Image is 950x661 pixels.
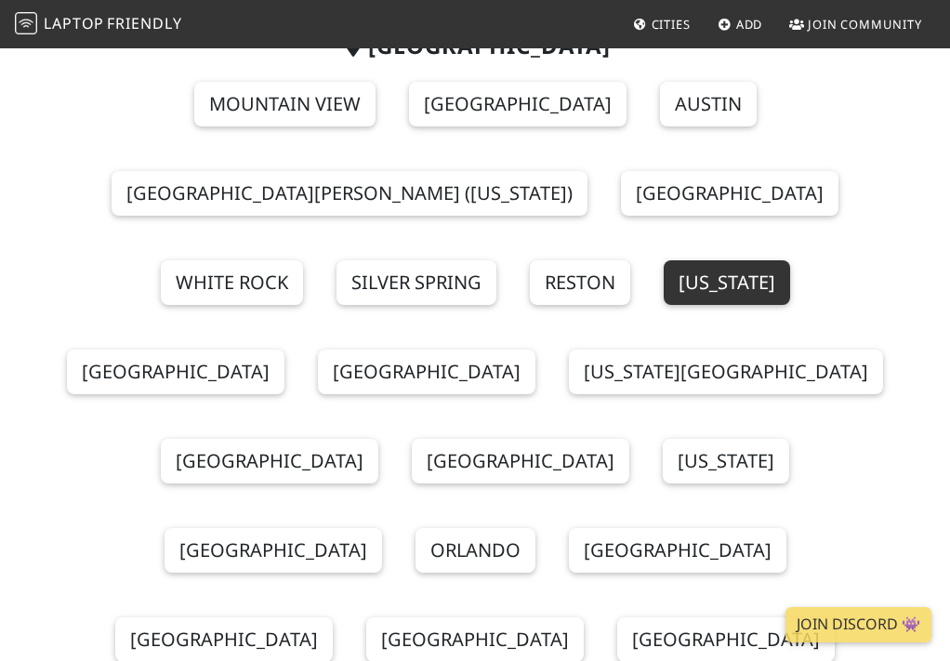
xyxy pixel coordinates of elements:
a: Austin [660,82,757,126]
a: Join Community [782,7,930,41]
a: [GEOGRAPHIC_DATA] [621,171,838,216]
img: LaptopFriendly [15,12,37,34]
a: White Rock [161,260,303,305]
a: [US_STATE][GEOGRAPHIC_DATA] [569,350,883,394]
a: Silver Spring [336,260,496,305]
a: [GEOGRAPHIC_DATA] [165,528,382,573]
a: LaptopFriendly LaptopFriendly [15,8,182,41]
a: [GEOGRAPHIC_DATA] [569,528,786,573]
a: [GEOGRAPHIC_DATA] [67,350,284,394]
span: Friendly [107,13,181,33]
a: [GEOGRAPHIC_DATA] [161,439,378,483]
a: [GEOGRAPHIC_DATA] [318,350,535,394]
a: [US_STATE] [663,439,789,483]
span: Add [736,16,763,33]
span: Cities [652,16,691,33]
a: Add [710,7,771,41]
a: Reston [530,260,630,305]
span: Laptop [44,13,104,33]
span: Join Community [808,16,922,33]
a: Join Discord 👾 [785,607,931,642]
a: [GEOGRAPHIC_DATA][PERSON_NAME] ([US_STATE]) [112,171,587,216]
a: Mountain View [194,82,376,126]
a: [GEOGRAPHIC_DATA] [409,82,627,126]
a: [US_STATE] [664,260,790,305]
a: Cities [626,7,698,41]
a: Orlando [416,528,535,573]
a: [GEOGRAPHIC_DATA] [412,439,629,483]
